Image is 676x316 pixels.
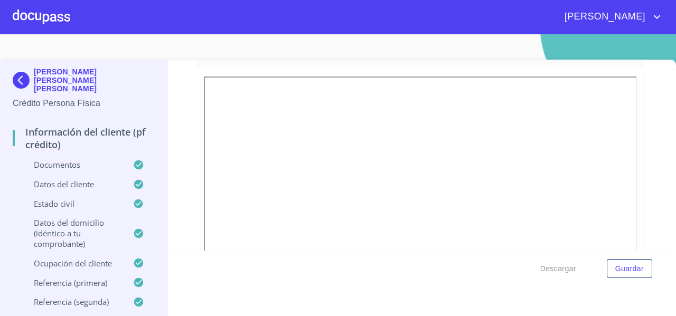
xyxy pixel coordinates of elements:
[557,8,663,25] button: account of current user
[540,262,576,275] span: Descargar
[13,159,133,170] p: Documentos
[536,259,580,279] button: Descargar
[13,97,155,110] p: Crédito Persona Física
[557,8,651,25] span: [PERSON_NAME]
[13,72,34,89] img: Docupass spot blue
[615,262,644,275] span: Guardar
[607,259,652,279] button: Guardar
[13,126,155,151] p: Información del cliente (PF crédito)
[13,277,133,288] p: Referencia (primera)
[13,179,133,189] p: Datos del cliente
[34,68,155,93] p: [PERSON_NAME] [PERSON_NAME] [PERSON_NAME]
[13,198,133,209] p: Estado Civil
[13,296,133,307] p: Referencia (segunda)
[13,68,155,97] div: [PERSON_NAME] [PERSON_NAME] [PERSON_NAME]
[13,217,133,249] p: Datos del domicilio (idéntico a tu comprobante)
[13,258,133,269] p: Ocupación del Cliente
